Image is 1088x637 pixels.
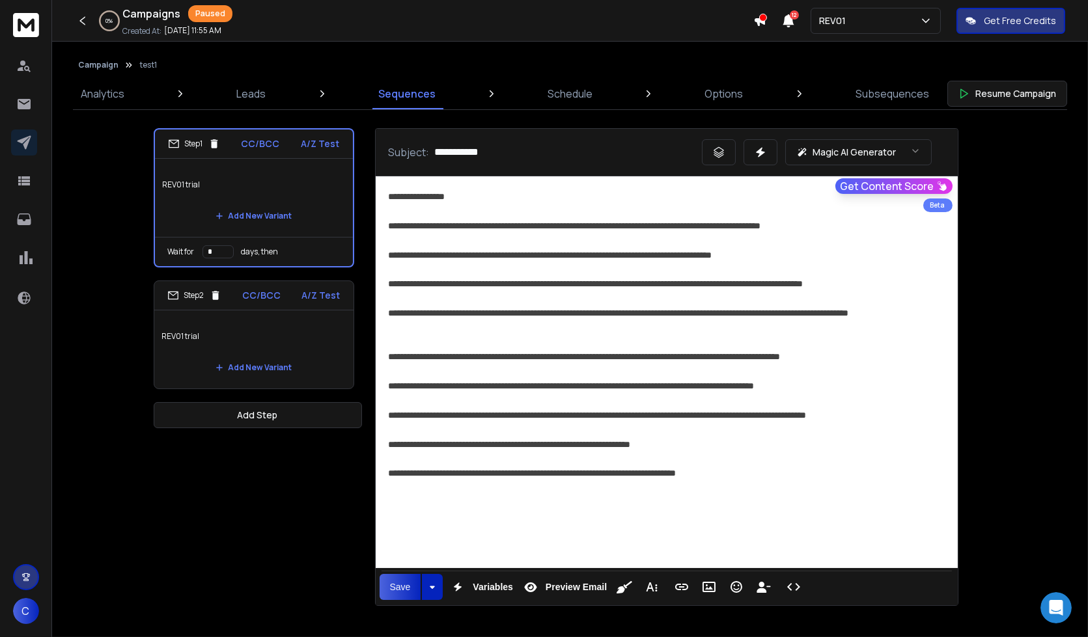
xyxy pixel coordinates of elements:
[242,289,281,302] p: CC/BCC
[947,81,1067,107] button: Resume Campaign
[13,598,39,624] button: C
[518,574,609,600] button: Preview Email
[301,137,340,150] p: A/Z Test
[781,574,806,600] button: Code View
[167,290,221,301] div: Step 2
[380,574,421,600] button: Save
[205,203,303,229] button: Add New Variant
[73,78,132,109] a: Analytics
[163,167,345,203] p: REV01 trial
[10,257,250,363] div: Christian says…
[162,318,346,355] p: REV01 trial
[923,198,953,212] div: Beta
[724,574,749,600] button: Emoticons
[697,78,751,109] a: Options
[154,128,354,267] li: Step1CC/BCCA/Z TestREV01 trialAdd New VariantWait fordays, then
[47,257,250,362] div: Ahhhh no the problem is the neutral replies being counted, but not being displayed when we hover ...
[751,574,776,600] button: Insert Unsubscribe Link
[612,574,637,600] button: Clean HTML
[819,14,851,27] p: REV01
[10,363,250,427] div: Christian says…
[122,6,180,21] h1: Campaigns
[10,239,250,257] div: [DATE]
[389,144,430,160] p: Subject:
[154,280,354,389] li: Step2CC/BCCA/Z TestREV01 trialAdd New Variant
[164,25,221,36] p: [DATE] 11:55 AM
[21,49,203,74] div: Hey [PERSON_NAME], thanks for your patience.
[470,582,516,593] span: Variables
[83,426,93,437] button: Start recording
[835,178,953,194] button: Get Content Score
[10,41,214,229] div: Hey [PERSON_NAME], thanks for your patience.We reviewed the video and found that the exclude auto...
[223,421,244,442] button: Send a message…
[21,81,203,222] div: We reviewed the video and found that the exclude automatic replies feature was working correctly,...
[242,247,279,257] p: days, then
[790,10,799,20] span: 12
[139,60,157,70] p: test1
[47,363,250,417] div: But you are right, the replies are being counted properly. but not the value of the positive, neg...
[445,574,516,600] button: Variables
[229,78,273,109] a: Leads
[41,426,51,437] button: Emoji picker
[697,574,721,600] button: Insert Image (Ctrl+P)
[57,371,240,409] div: But you are right, the replies are being counted properly. but not the value of the positive, neg...
[669,574,694,600] button: Insert Link (Ctrl+K)
[984,14,1056,27] p: Get Free Credits
[188,5,232,22] div: Paused
[20,426,31,437] button: Upload attachment
[242,137,280,150] p: CC/BCC
[705,86,744,102] p: Options
[1040,592,1072,623] iframe: Intercom live chat
[785,139,932,165] button: Magic AI Generator
[540,78,600,109] a: Schedule
[204,5,229,30] button: Home
[10,41,250,239] div: Lakshita says…
[8,5,33,30] button: go back
[548,86,593,102] p: Schedule
[106,17,113,25] p: 0 %
[11,399,249,421] textarea: Message…
[856,86,929,102] p: Subsequences
[236,86,266,102] p: Leads
[168,138,220,150] div: Step 1
[229,5,252,29] div: Close
[57,265,240,354] div: Ahhhh no the problem is the neutral replies being counted, but not being displayed when we hover ...
[37,7,58,28] img: Profile image for Box
[302,289,341,302] p: A/Z Test
[370,78,443,109] a: Sequences
[168,247,195,257] p: Wait for
[122,26,161,36] p: Created At:
[848,78,937,109] a: Subsequences
[205,355,303,381] button: Add New Variant
[543,582,609,593] span: Preview Email
[63,16,162,29] p: The team can also help
[378,86,436,102] p: Sequences
[813,146,897,159] p: Magic AI Generator
[78,60,119,70] button: Campaign
[639,574,664,600] button: More Text
[63,7,82,16] h1: Box
[154,402,362,428] button: Add Step
[956,8,1065,34] button: Get Free Credits
[62,426,72,437] button: Gif picker
[81,86,124,102] p: Analytics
